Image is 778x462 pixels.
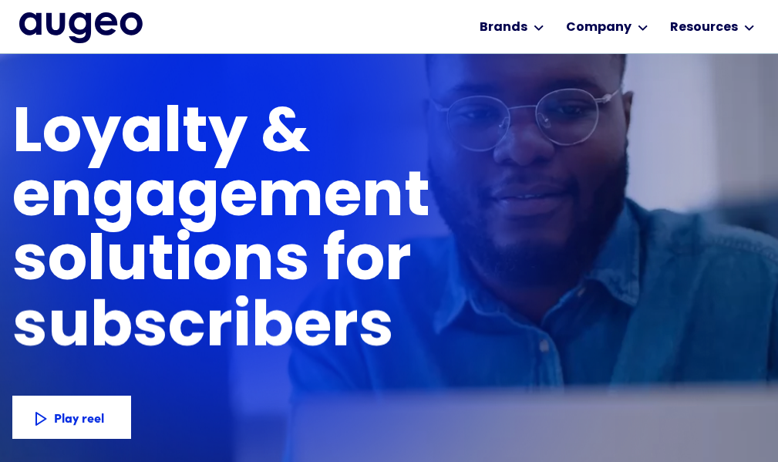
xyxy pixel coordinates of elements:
h1: Loyalty & engagement solutions for [12,103,679,295]
a: Play reel [12,396,131,439]
h1: subscribers [12,298,394,362]
div: Resources [670,19,738,37]
a: home [19,12,143,45]
div: Company [566,19,631,37]
div: Brands [480,19,527,37]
